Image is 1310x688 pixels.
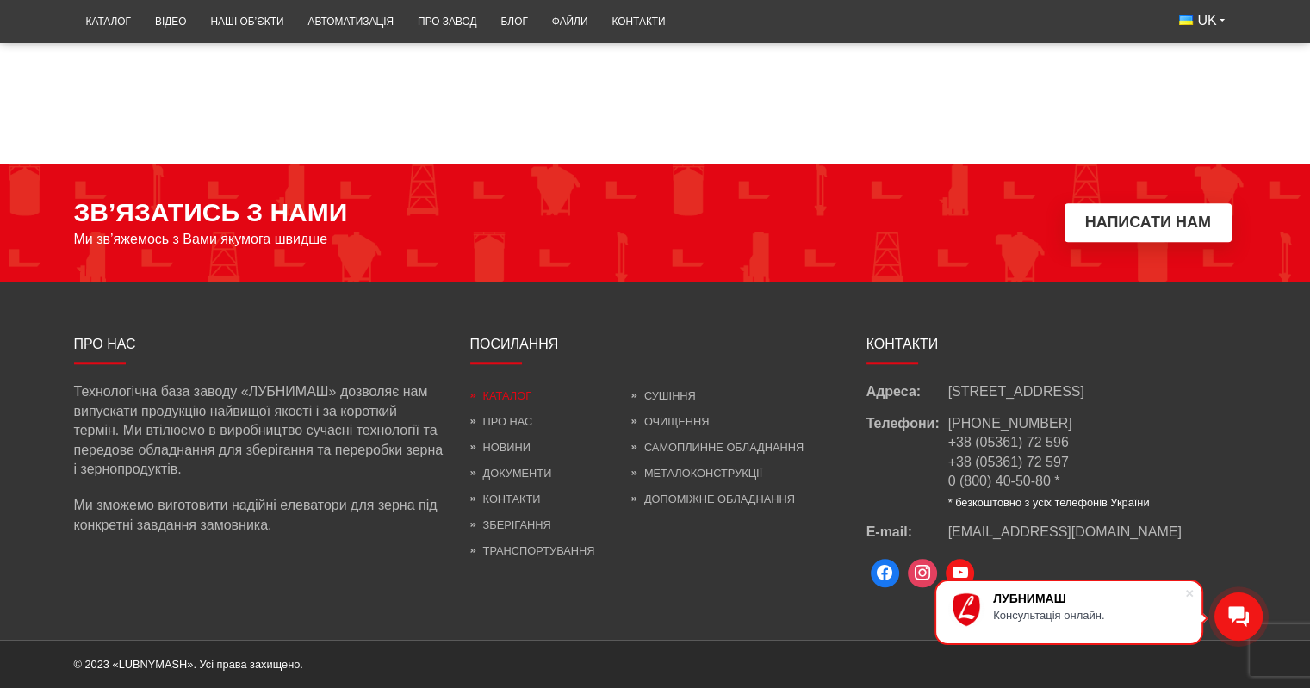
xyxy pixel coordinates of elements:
span: Телефони: [866,414,948,511]
a: Каталог [470,389,531,402]
span: [EMAIL_ADDRESS][DOMAIN_NAME] [948,524,1182,539]
a: Самоплинне обладнання [631,441,804,454]
a: Контакти [599,5,677,39]
a: Facebook [866,555,904,592]
a: Відео [143,5,198,39]
a: 0 (800) 40-50-80 * [948,474,1060,488]
li: * безкоштовно з усіх телефонів України [948,495,1150,511]
a: Instagram [903,555,941,592]
p: Технологічна база заводу «ЛУБНИМАШ» дозволяє нам випускати продукцію найвищої якості і за коротки... [74,382,444,479]
a: Автоматизація [295,5,406,39]
a: Документи [470,467,552,480]
p: Ми зможемо виготовити надійні елеватори для зерна під конкретні завдання замовника. [74,496,444,535]
a: +38 (05361) 72 596 [948,435,1069,449]
span: ЗВ’ЯЗАТИСЬ З НАМИ [74,198,348,227]
span: Посилання [470,337,559,351]
img: Українська [1179,15,1193,25]
span: © 2023 «LUBNYMASH». Усі права захищено. [74,658,303,671]
a: Контакти [470,493,541,505]
a: Металоконструкції [631,467,762,480]
a: Зберігання [470,518,551,531]
a: Блог [488,5,539,39]
div: ЛУБНИМАШ [993,592,1184,605]
span: E-mail: [866,523,948,542]
a: Сушіння [631,389,696,402]
a: [EMAIL_ADDRESS][DOMAIN_NAME] [948,523,1182,542]
a: Файли [540,5,600,39]
span: Про нас [74,337,136,351]
a: Про нас [470,415,533,428]
span: Ми зв’яжемось з Вами якумога швидше [74,232,328,247]
a: Очищення [631,415,710,428]
div: Консультація онлайн. [993,609,1184,622]
span: UK [1197,11,1216,30]
a: Про завод [406,5,488,39]
span: Контакти [866,337,939,351]
a: Youtube [941,555,979,592]
a: Новини [470,441,531,454]
span: [STREET_ADDRESS] [948,382,1084,401]
a: Наші об’єкти [198,5,295,39]
button: UK [1167,5,1236,36]
a: +38 (05361) 72 597 [948,455,1069,469]
span: Адреса: [866,382,948,401]
a: Транспортування [470,544,595,557]
button: Написати нам [1065,203,1232,242]
a: Каталог [74,5,143,39]
a: [PHONE_NUMBER] [948,416,1072,431]
a: Допоміжне обладнання [631,493,795,505]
